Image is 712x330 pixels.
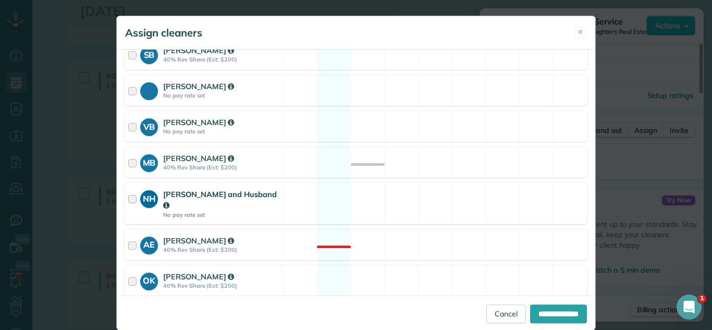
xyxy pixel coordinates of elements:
strong: 40% Rev Share (Est: $200) [163,282,280,289]
strong: NH [140,190,158,205]
strong: [PERSON_NAME] [163,45,234,55]
strong: 40% Rev Share (Est: $200) [163,56,280,63]
strong: OK [140,273,158,287]
strong: [PERSON_NAME] and Husband [163,189,277,210]
span: ✕ [578,27,583,37]
strong: AE [140,237,158,251]
strong: No pay rate set [163,92,280,99]
strong: SB [140,46,158,61]
strong: [PERSON_NAME] [163,236,234,246]
strong: No pay rate set [163,128,280,135]
strong: VB [140,118,158,133]
strong: [PERSON_NAME] [163,81,234,91]
a: Cancel [486,304,526,323]
span: 1 [698,295,706,303]
h5: Assign cleaners [125,26,202,40]
strong: [PERSON_NAME] [163,117,234,127]
strong: [PERSON_NAME] [163,272,234,282]
strong: No pay rate set [163,211,280,218]
strong: MB [140,154,158,169]
strong: 40% Rev Share (Est: $200) [163,164,280,171]
strong: 40% Rev Share (Est: $200) [163,246,280,253]
iframe: Intercom live chat [677,295,702,320]
strong: [PERSON_NAME] [163,153,234,163]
